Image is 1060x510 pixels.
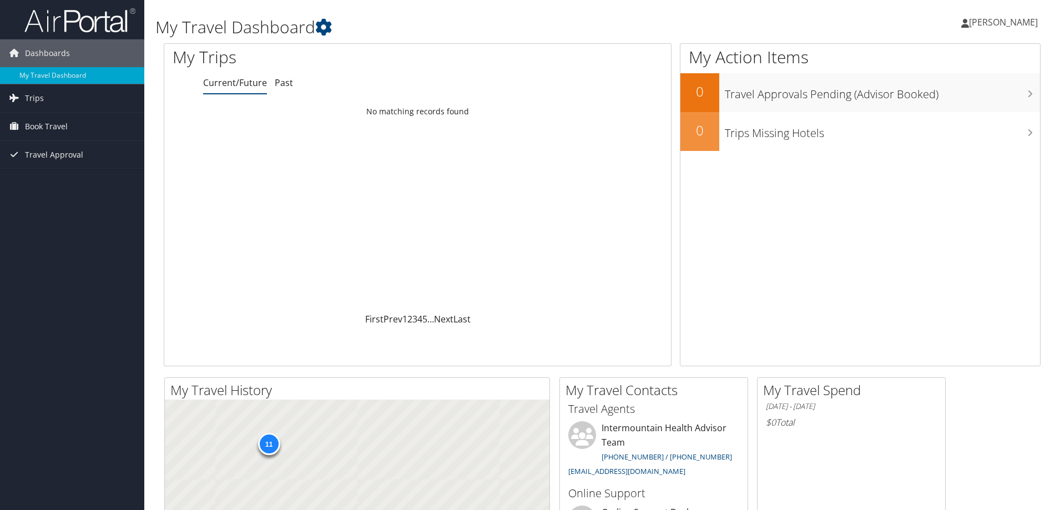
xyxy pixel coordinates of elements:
[417,313,422,325] a: 4
[566,381,748,400] h2: My Travel Contacts
[568,401,739,417] h3: Travel Agents
[258,433,280,455] div: 11
[725,81,1040,102] h3: Travel Approvals Pending (Advisor Booked)
[680,73,1040,112] a: 0Travel Approvals Pending (Advisor Booked)
[766,416,776,428] span: $0
[427,313,434,325] span: …
[563,421,745,481] li: Intermountain Health Advisor Team
[203,77,267,89] a: Current/Future
[24,7,135,33] img: airportal-logo.png
[173,46,452,69] h1: My Trips
[680,112,1040,151] a: 0Trips Missing Hotels
[763,381,945,400] h2: My Travel Spend
[25,113,68,140] span: Book Travel
[164,102,671,122] td: No matching records found
[766,401,937,412] h6: [DATE] - [DATE]
[275,77,293,89] a: Past
[680,121,719,140] h2: 0
[170,381,549,400] h2: My Travel History
[155,16,751,39] h1: My Travel Dashboard
[969,16,1038,28] span: [PERSON_NAME]
[25,141,83,169] span: Travel Approval
[961,6,1049,39] a: [PERSON_NAME]
[25,39,70,67] span: Dashboards
[680,82,719,101] h2: 0
[434,313,453,325] a: Next
[365,313,383,325] a: First
[725,120,1040,141] h3: Trips Missing Hotels
[766,416,937,428] h6: Total
[407,313,412,325] a: 2
[422,313,427,325] a: 5
[568,486,739,501] h3: Online Support
[680,46,1040,69] h1: My Action Items
[383,313,402,325] a: Prev
[412,313,417,325] a: 3
[25,84,44,112] span: Trips
[602,452,732,462] a: [PHONE_NUMBER] / [PHONE_NUMBER]
[453,313,471,325] a: Last
[568,466,685,476] a: [EMAIL_ADDRESS][DOMAIN_NAME]
[402,313,407,325] a: 1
